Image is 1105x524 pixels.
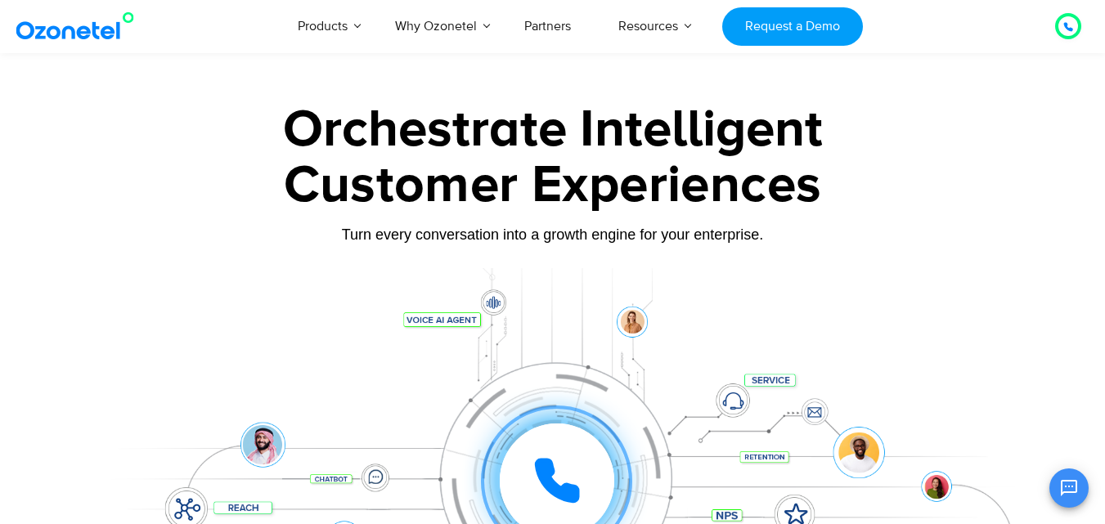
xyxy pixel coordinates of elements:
[42,146,1064,225] div: Customer Experiences
[42,104,1064,156] div: Orchestrate Intelligent
[42,226,1064,244] div: Turn every conversation into a growth engine for your enterprise.
[1049,468,1089,508] button: Open chat
[722,7,862,46] a: Request a Demo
